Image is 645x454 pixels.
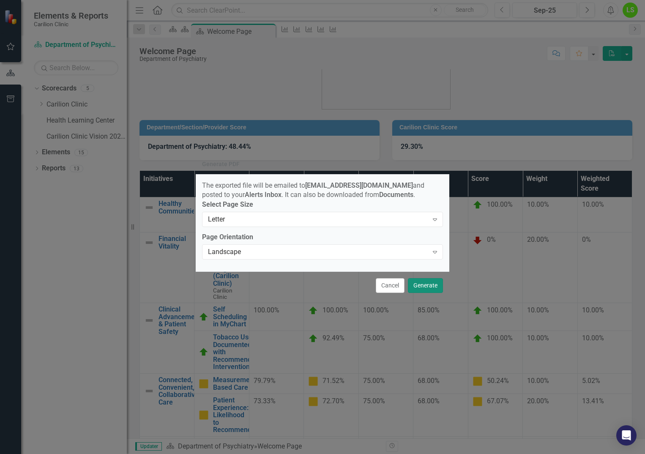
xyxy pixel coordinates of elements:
label: Select Page Size [202,200,443,210]
div: Generate PDF [202,161,240,167]
span: The exported file will be emailed to and posted to your . It can also be downloaded from . [202,181,424,199]
strong: Documents [379,191,413,199]
div: Letter [208,215,428,224]
div: Open Intercom Messenger [616,425,637,446]
label: Page Orientation [202,232,443,242]
strong: [EMAIL_ADDRESS][DOMAIN_NAME] [305,181,413,189]
strong: Alerts Inbox [245,191,282,199]
button: Cancel [376,278,404,293]
div: Landscape [208,247,428,257]
button: Generate [408,278,443,293]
